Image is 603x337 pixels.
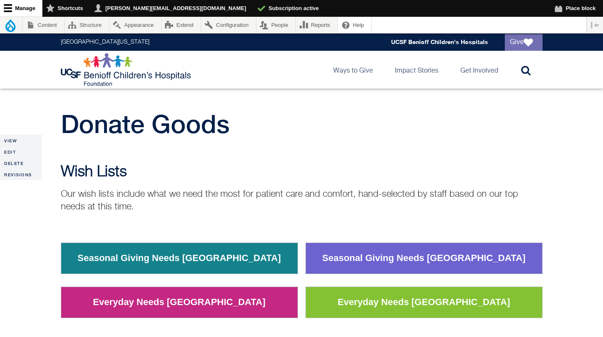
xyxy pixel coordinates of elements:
a: Help [338,17,371,33]
a: Structure [65,17,109,33]
a: Give [505,34,543,51]
a: People [256,17,296,33]
span: Donate Goods [61,109,230,138]
a: Configuration [201,17,256,33]
a: Ways to Give [326,51,380,89]
a: Content [23,17,64,33]
a: Extend [162,17,201,33]
a: Everyday Needs [GEOGRAPHIC_DATA] [331,291,516,313]
button: Vertical orientation [587,17,603,33]
p: Our wish lists include what we need the most for patient care and comfort, hand-selected by staff... [61,188,543,213]
img: Logo for UCSF Benioff Children's Hospitals Foundation [61,53,193,86]
a: [GEOGRAPHIC_DATA][US_STATE] [61,39,149,45]
a: Appearance [110,17,161,33]
a: Get Involved [454,51,505,89]
a: Seasonal Giving Needs [GEOGRAPHIC_DATA] [316,247,532,269]
a: Seasonal Giving Needs [GEOGRAPHIC_DATA] [71,247,287,269]
a: Reports [296,17,337,33]
a: Impact Stories [388,51,445,89]
a: Everyday Needs [GEOGRAPHIC_DATA] [86,291,271,313]
h2: Wish Lists [61,164,543,180]
a: UCSF Benioff Children's Hospitals [391,39,488,46]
